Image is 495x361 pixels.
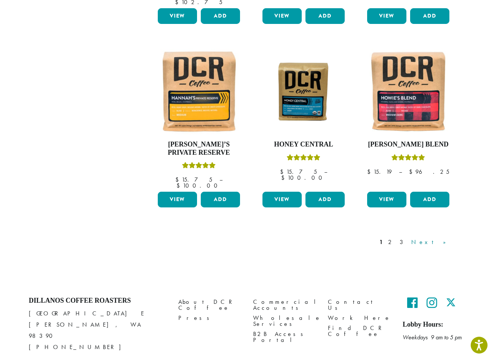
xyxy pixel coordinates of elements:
a: Contact Us [328,297,391,313]
img: Hannahs-Private-Reserve-12oz-300x300.jpg [156,49,242,135]
bdi: 15.75 [175,176,212,183]
img: Honey-Central-stock-image-fix-1200-x-900.png [261,59,347,124]
h4: Dillanos Coffee Roasters [29,297,167,305]
div: Rated 4.67 out of 5 [391,153,425,164]
a: Work Here [328,313,391,323]
button: Add [201,192,240,207]
bdi: 96.25 [409,168,449,176]
bdi: 100.00 [176,182,221,189]
a: [PERSON_NAME]’s Private ReserveRated 5.00 out of 5 [156,49,242,189]
a: 3 [398,238,408,247]
button: Add [410,192,449,207]
a: Wholesale Services [253,313,317,329]
span: – [399,168,402,176]
bdi: 100.00 [281,174,326,182]
a: View [262,8,302,24]
a: B2B Access Portal [253,329,317,345]
img: Howies-Blend-12oz-300x300.jpg [365,49,451,135]
a: View [158,8,197,24]
button: Add [410,8,449,24]
span: $ [176,182,183,189]
a: Find DCR Coffee [328,323,391,339]
a: View [367,8,406,24]
a: 2 [387,238,396,247]
a: View [158,192,197,207]
h4: Honey Central [261,141,347,149]
div: Rated 5.00 out of 5 [182,161,216,172]
a: Next » [410,238,453,247]
a: Commercial Accounts [253,297,317,313]
div: Rated 5.00 out of 5 [287,153,320,164]
h4: [PERSON_NAME]’s Private Reserve [156,141,242,157]
span: $ [367,168,373,176]
a: View [262,192,302,207]
a: Press [178,313,242,323]
bdi: 15.19 [367,168,392,176]
button: Add [305,192,345,207]
h4: [PERSON_NAME] Blend [365,141,451,149]
em: Weekdays 9 am to 5 pm [403,333,462,341]
a: 1 [378,238,384,247]
h5: Lobby Hours: [403,321,466,329]
span: $ [281,174,288,182]
a: Honey CentralRated 5.00 out of 5 [261,49,347,189]
bdi: 15.75 [280,168,317,176]
span: – [324,168,327,176]
span: $ [175,176,182,183]
span: – [219,176,222,183]
a: [PERSON_NAME] BlendRated 4.67 out of 5 [365,49,451,189]
a: View [367,192,406,207]
p: [GEOGRAPHIC_DATA] E [PERSON_NAME], WA 98390 [PHONE_NUMBER] [29,308,167,353]
span: $ [280,168,286,176]
button: Add [201,8,240,24]
button: Add [305,8,345,24]
span: $ [409,168,415,176]
a: About DCR Coffee [178,297,242,313]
